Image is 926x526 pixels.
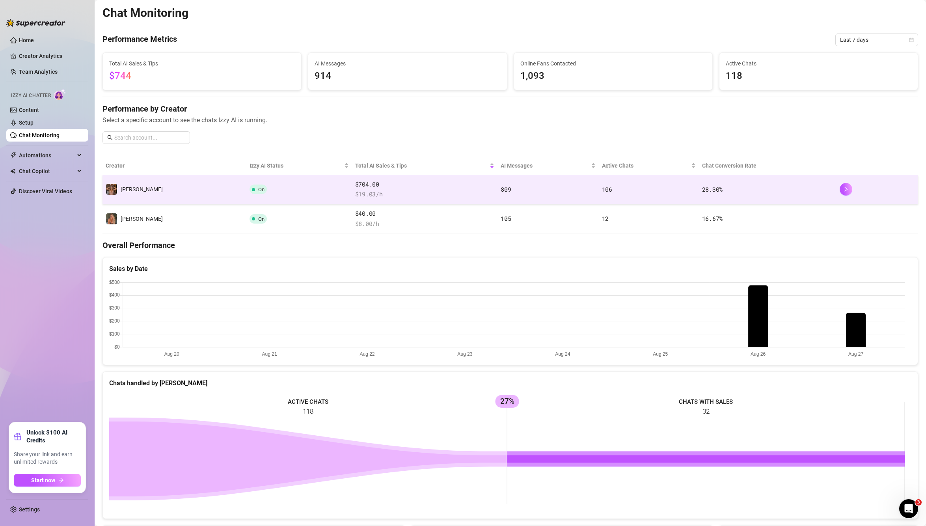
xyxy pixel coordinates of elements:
th: Creator [102,157,246,175]
a: Chat Monitoring [19,132,60,138]
div: Chats handled by [PERSON_NAME] [109,378,911,388]
span: Last 7 days [840,34,913,46]
span: 118 [726,69,911,84]
button: Start nowarrow-right [14,474,81,487]
th: Total AI Sales & Tips [352,157,498,175]
h2: Chat Monitoring [102,6,188,21]
span: 12 [602,215,609,222]
th: Chat Conversion Rate [699,157,837,175]
span: Active Chats [602,161,689,170]
span: gift [14,433,22,440]
span: $40.00 [355,209,495,218]
span: 28.30 % [702,185,723,193]
h4: Performance by Creator [102,103,918,114]
span: AI Messages [501,161,589,170]
button: right [840,183,852,196]
span: Online Fans Contacted [520,59,706,68]
span: On [258,187,265,192]
input: Search account... [114,133,185,142]
h4: Overall Performance [102,240,918,251]
span: Share your link and earn unlimited rewards [14,451,81,466]
img: Kelly [106,213,117,224]
iframe: Intercom live chat [899,499,918,518]
a: Setup [19,119,34,126]
span: Start now [31,477,55,483]
a: Content [19,107,39,113]
span: arrow-right [58,478,64,483]
span: right [843,187,849,192]
h4: Performance Metrics [102,34,177,46]
span: $704.00 [355,180,495,189]
span: On [258,216,265,222]
span: 105 [501,215,511,222]
span: $744 [109,70,131,81]
span: [PERSON_NAME] [121,216,163,222]
span: search [107,135,113,140]
strong: Unlock $100 AI Credits [26,429,81,444]
img: Chat Copilot [10,168,15,174]
a: Discover Viral Videos [19,188,72,194]
span: 106 [602,185,612,193]
img: logo-BBDzfeDw.svg [6,19,65,27]
span: Izzy AI Status [250,161,343,170]
img: AI Chatter [54,89,66,100]
th: AI Messages [497,157,598,175]
span: Automations [19,149,75,162]
a: Home [19,37,34,43]
th: Active Chats [599,157,699,175]
a: Creator Analytics [19,50,82,62]
span: Chat Copilot [19,165,75,177]
span: Total AI Sales & Tips [109,59,295,68]
a: Settings [19,506,40,513]
span: calendar [909,37,914,42]
span: Active Chats [726,59,911,68]
span: thunderbolt [10,152,17,159]
span: 1,093 [520,69,706,84]
span: Total AI Sales & Tips [355,161,488,170]
span: Izzy AI Chatter [11,92,51,99]
span: 809 [501,185,511,193]
span: 914 [315,69,500,84]
img: Kelly [106,184,117,195]
span: $ 19.03 /h [355,190,495,199]
th: Izzy AI Status [246,157,352,175]
span: 16.67 % [702,215,723,222]
a: Team Analytics [19,69,58,75]
span: $ 8.00 /h [355,219,495,229]
span: [PERSON_NAME] [121,186,163,192]
span: AI Messages [315,59,500,68]
span: 3 [915,499,922,505]
div: Sales by Date [109,264,911,274]
span: Select a specific account to see the chats Izzy AI is running. [102,115,918,125]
